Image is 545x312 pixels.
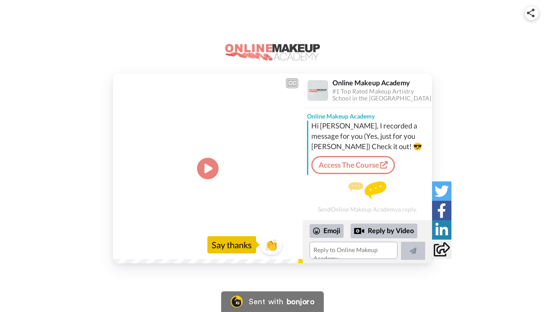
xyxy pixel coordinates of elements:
[303,108,432,121] div: Online Makeup Academy
[354,226,364,236] div: Reply by Video
[286,243,295,251] img: Full screen
[136,242,139,252] span: /
[260,238,282,252] span: 👏
[303,178,432,216] div: Send Online Makeup Academy a reply.
[527,9,535,17] img: ic_share.svg
[119,242,134,252] span: 0:00
[141,242,156,252] span: 0:17
[260,235,282,255] button: 👏
[225,44,320,60] img: logo
[351,224,417,238] div: Reply by Video
[332,88,432,103] div: #1 Top Rated Makeup Artistry School in the [GEOGRAPHIC_DATA]
[287,79,298,87] div: CC
[307,80,328,101] img: Profile Image
[332,78,432,87] div: Online Makeup Academy
[310,224,344,238] div: Emoji
[348,181,386,199] img: message.svg
[207,236,256,253] div: Say thanks
[311,156,395,174] a: Access The Course
[311,121,430,152] div: Hi [PERSON_NAME], I recorded a message for you (Yes, just for you [PERSON_NAME]) Check it out! 😎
